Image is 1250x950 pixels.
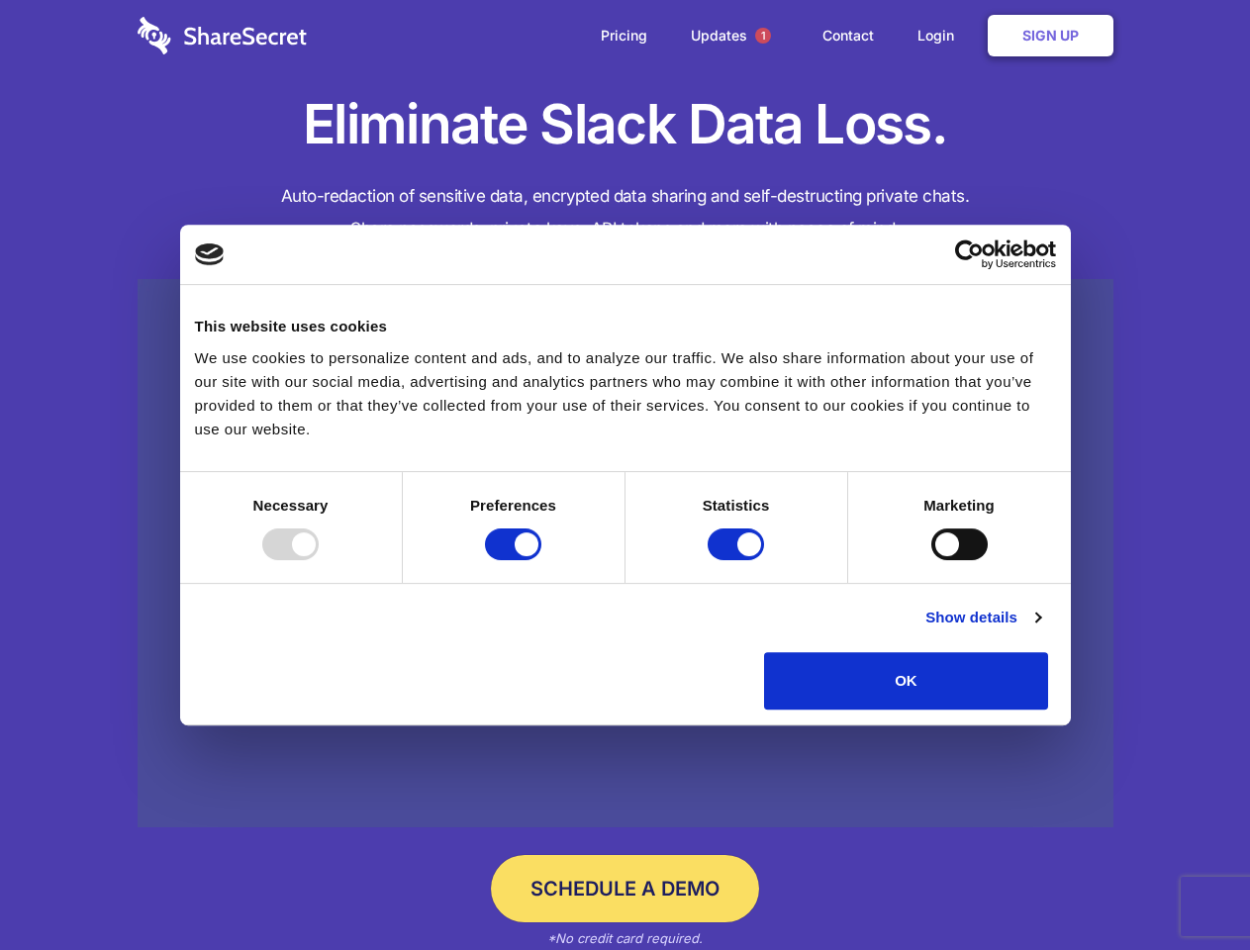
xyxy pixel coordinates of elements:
div: We use cookies to personalize content and ads, and to analyze our traffic. We also share informat... [195,346,1056,441]
a: Show details [925,606,1040,629]
a: Wistia video thumbnail [138,279,1113,828]
strong: Preferences [470,497,556,514]
a: Sign Up [988,15,1113,56]
em: *No credit card required. [547,930,703,946]
img: logo-wordmark-white-trans-d4663122ce5f474addd5e946df7df03e33cb6a1c49d2221995e7729f52c070b2.svg [138,17,307,54]
strong: Necessary [253,497,329,514]
div: This website uses cookies [195,315,1056,338]
span: 1 [755,28,771,44]
h1: Eliminate Slack Data Loss. [138,89,1113,160]
strong: Marketing [923,497,995,514]
h4: Auto-redaction of sensitive data, encrypted data sharing and self-destructing private chats. Shar... [138,180,1113,245]
a: Usercentrics Cookiebot - opens in a new window [883,239,1056,269]
button: OK [764,652,1048,710]
img: logo [195,243,225,265]
a: Pricing [581,5,667,66]
strong: Statistics [703,497,770,514]
a: Contact [803,5,894,66]
a: Login [898,5,984,66]
a: Schedule a Demo [491,855,759,922]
